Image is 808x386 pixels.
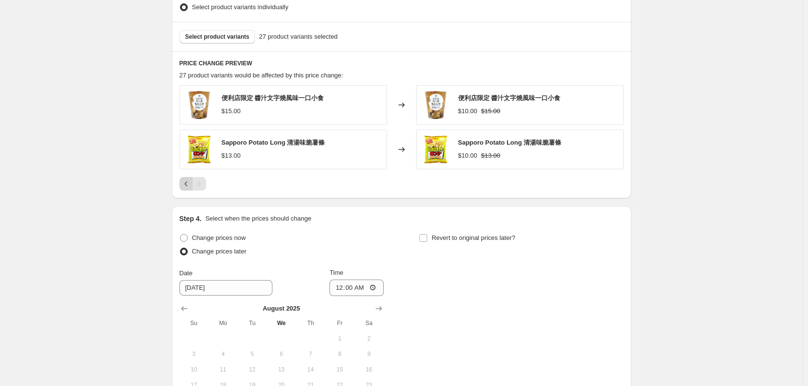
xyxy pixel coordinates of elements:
img: 4902775068222_cfdcea4b-586a-47c8-9430-7d6c2f45a16e_80x.jpg [185,90,214,119]
button: Sunday August 3 2025 [180,346,209,362]
strike: $13.00 [481,151,500,161]
img: 4901330202347_326ac28c-f28e-4209-b581-389f4eb50fe5_80x.jpg [185,135,214,164]
span: 4 [212,350,234,358]
span: 1 [329,335,350,342]
strike: $15.00 [481,106,500,116]
th: Thursday [296,315,325,331]
th: Wednesday [267,315,296,331]
button: Wednesday August 6 2025 [267,346,296,362]
th: Monday [209,315,238,331]
span: Su [183,319,205,327]
span: 16 [358,366,379,373]
p: Select when the prices should change [205,214,311,223]
img: 4901330202347_326ac28c-f28e-4209-b581-389f4eb50fe5_80x.jpg [421,135,450,164]
span: 便利店限定 醬汁文字燒風味一口小食 [222,94,324,102]
button: Tuesday August 12 2025 [238,362,267,377]
span: 11 [212,366,234,373]
span: We [270,319,292,327]
button: Monday August 11 2025 [209,362,238,377]
img: 4902775068222_cfdcea4b-586a-47c8-9430-7d6c2f45a16e_80x.jpg [421,90,450,119]
span: Change prices later [192,248,247,255]
div: $15.00 [222,106,241,116]
button: Wednesday August 13 2025 [267,362,296,377]
span: 5 [241,350,263,358]
button: Previous [180,177,193,191]
button: Show next month, September 2025 [372,302,386,315]
span: Tu [241,319,263,327]
span: 27 product variants selected [259,32,338,42]
span: 2 [358,335,379,342]
div: $10.00 [458,106,478,116]
span: 15 [329,366,350,373]
span: Change prices now [192,234,246,241]
button: Thursday August 7 2025 [296,346,325,362]
span: 3 [183,350,205,358]
span: 10 [183,366,205,373]
div: $10.00 [458,151,478,161]
span: Sa [358,319,379,327]
span: 27 product variants would be affected by this price change: [180,72,344,79]
button: Tuesday August 5 2025 [238,346,267,362]
span: Fr [329,319,350,327]
span: 12 [241,366,263,373]
button: Friday August 15 2025 [325,362,354,377]
th: Tuesday [238,315,267,331]
h6: PRICE CHANGE PREVIEW [180,59,624,67]
button: Saturday August 9 2025 [354,346,383,362]
div: $13.00 [222,151,241,161]
span: Sapporo Potato Long 清湯味脆薯條 [458,139,562,146]
span: 13 [270,366,292,373]
span: Select product variants [185,33,250,41]
span: 14 [300,366,321,373]
button: Monday August 4 2025 [209,346,238,362]
button: Show previous month, July 2025 [178,302,191,315]
button: Select product variants [180,30,255,44]
span: Date [180,269,193,277]
button: Sunday August 10 2025 [180,362,209,377]
input: 8/27/2025 [180,280,272,296]
input: 12:00 [329,280,384,296]
span: Select product variants individually [192,3,288,11]
button: Saturday August 2 2025 [354,331,383,346]
span: Revert to original prices later? [432,234,515,241]
span: 8 [329,350,350,358]
button: Friday August 1 2025 [325,331,354,346]
span: 6 [270,350,292,358]
span: Th [300,319,321,327]
th: Friday [325,315,354,331]
nav: Pagination [180,177,206,191]
button: Thursday August 14 2025 [296,362,325,377]
span: 7 [300,350,321,358]
h2: Step 4. [180,214,202,223]
button: Friday August 8 2025 [325,346,354,362]
span: 便利店限定 醬汁文字燒風味一口小食 [458,94,561,102]
th: Sunday [180,315,209,331]
th: Saturday [354,315,383,331]
span: Sapporo Potato Long 清湯味脆薯條 [222,139,325,146]
button: Saturday August 16 2025 [354,362,383,377]
span: 9 [358,350,379,358]
span: Time [329,269,343,276]
span: Mo [212,319,234,327]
